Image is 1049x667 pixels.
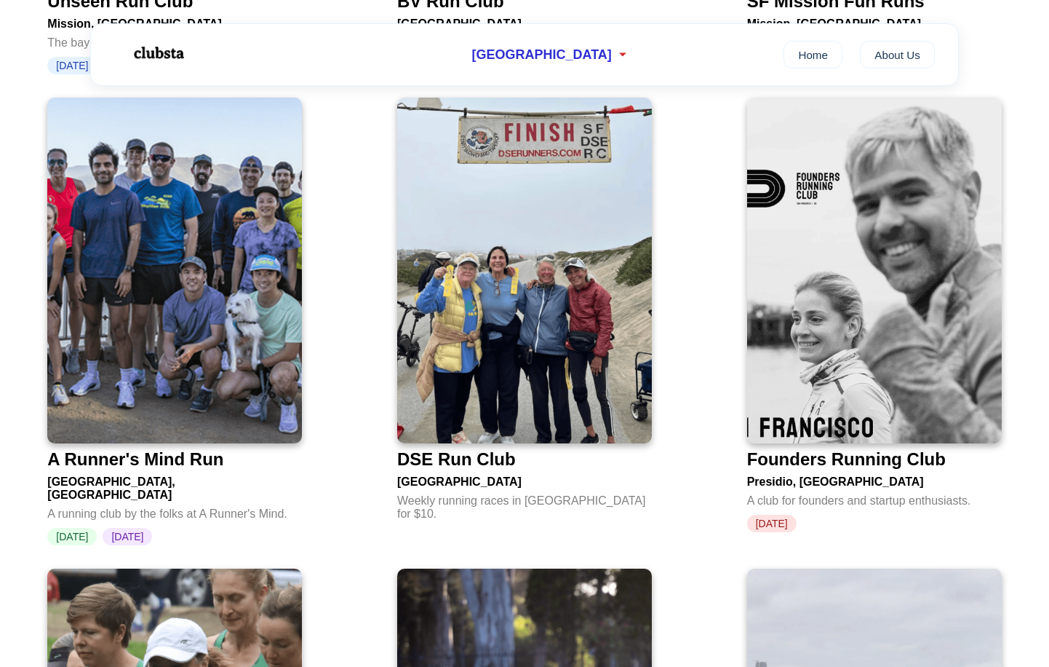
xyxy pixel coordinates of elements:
[397,470,652,489] div: [GEOGRAPHIC_DATA]
[47,528,97,545] span: [DATE]
[114,35,202,71] img: Logo
[747,515,797,532] span: [DATE]
[860,41,935,68] a: About Us
[397,449,516,470] div: DSE Run Club
[47,98,302,545] a: A Runner's Mind RunA Runner's Mind Run[GEOGRAPHIC_DATA], [GEOGRAPHIC_DATA]A running club by the f...
[783,41,842,68] a: Home
[47,98,302,443] img: A Runner's Mind Run
[397,98,652,443] img: DSE Run Club
[747,470,1002,489] div: Presidio, [GEOGRAPHIC_DATA]
[747,449,946,470] div: Founders Running Club
[397,489,652,521] div: Weekly running races in [GEOGRAPHIC_DATA] for $10.
[747,98,1002,443] img: Founders Running Club
[747,98,1002,532] a: Founders Running ClubFounders Running ClubPresidio, [GEOGRAPHIC_DATA]A club for founders and star...
[47,502,302,521] div: A running club by the folks at A Runner's Mind.
[103,528,152,545] span: [DATE]
[471,47,611,63] span: [GEOGRAPHIC_DATA]
[397,98,652,528] a: DSE Run ClubDSE Run Club[GEOGRAPHIC_DATA]Weekly running races in [GEOGRAPHIC_DATA] for $10.
[747,489,1002,508] div: A club for founders and startup enthusiasts.
[47,470,302,502] div: [GEOGRAPHIC_DATA], [GEOGRAPHIC_DATA]
[47,449,223,470] div: A Runner's Mind Run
